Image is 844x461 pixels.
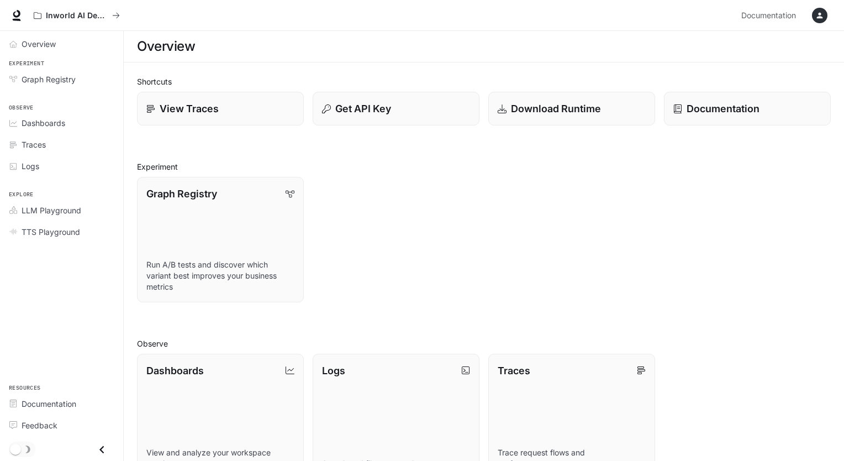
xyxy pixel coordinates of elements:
button: Get API Key [313,92,479,125]
p: Dashboards [146,363,204,378]
span: Feedback [22,420,57,431]
h1: Overview [137,35,195,57]
h2: Experiment [137,161,831,172]
span: Logs [22,160,39,172]
h2: Observe [137,338,831,349]
span: Dashboards [22,117,65,129]
p: Get API Key [335,101,391,116]
p: Graph Registry [146,186,217,201]
h2: Shortcuts [137,76,831,87]
p: Download Runtime [511,101,601,116]
a: Documentation [737,4,804,27]
span: Traces [22,139,46,150]
span: Documentation [22,398,76,410]
p: View Traces [160,101,219,116]
span: TTS Playground [22,226,80,238]
span: Graph Registry [22,74,76,85]
a: Documentation [4,394,119,413]
span: LLM Playground [22,205,81,216]
button: All workspaces [29,4,125,27]
a: TTS Playground [4,222,119,242]
a: Documentation [664,92,831,125]
p: Run A/B tests and discover which variant best improves your business metrics [146,259,294,292]
a: Traces [4,135,119,154]
p: Inworld AI Demos [46,11,108,20]
span: Documentation [741,9,796,23]
a: LLM Playground [4,201,119,220]
span: Dark mode toggle [10,443,21,455]
a: Graph RegistryRun A/B tests and discover which variant best improves your business metrics [137,177,304,302]
a: Logs [4,156,119,176]
p: Documentation [687,101,759,116]
p: Traces [498,363,530,378]
p: Logs [322,363,345,378]
a: Dashboards [4,113,119,133]
button: Close drawer [89,438,114,461]
span: Overview [22,38,56,50]
a: Feedback [4,416,119,435]
a: Overview [4,34,119,54]
a: Download Runtime [488,92,655,125]
a: View Traces [137,92,304,125]
a: Graph Registry [4,70,119,89]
